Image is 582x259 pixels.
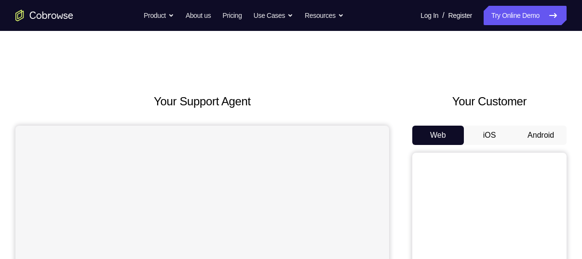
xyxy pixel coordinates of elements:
[515,126,567,145] button: Android
[442,10,444,21] span: /
[186,6,211,25] a: About us
[412,126,464,145] button: Web
[222,6,242,25] a: Pricing
[15,10,73,21] a: Go to the home page
[15,93,389,110] h2: Your Support Agent
[144,6,174,25] button: Product
[484,6,567,25] a: Try Online Demo
[412,93,567,110] h2: Your Customer
[254,6,293,25] button: Use Cases
[420,6,438,25] a: Log In
[305,6,344,25] button: Resources
[448,6,472,25] a: Register
[464,126,515,145] button: iOS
